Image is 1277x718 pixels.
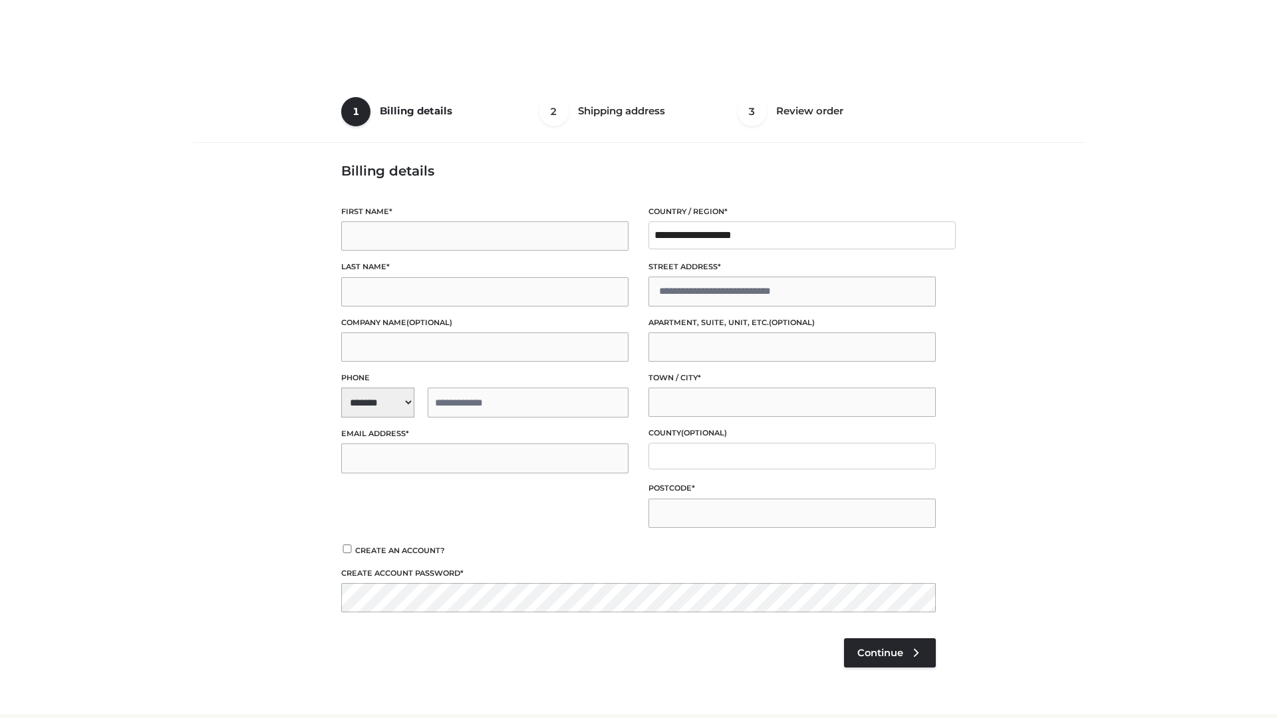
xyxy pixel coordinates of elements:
h3: Billing details [341,163,936,179]
span: 2 [539,97,569,126]
label: Company name [341,316,629,329]
span: Create an account? [355,546,445,555]
span: Shipping address [578,104,665,117]
span: (optional) [769,318,815,327]
span: (optional) [406,318,452,327]
span: Review order [776,104,843,117]
label: Apartment, suite, unit, etc. [648,316,936,329]
input: Create an account? [341,544,353,553]
label: First name [341,205,629,218]
label: Create account password [341,567,936,580]
label: Phone [341,372,629,384]
span: (optional) [681,428,727,437]
label: County [648,427,936,439]
a: Continue [844,638,936,667]
label: Street address [648,261,936,273]
label: Town / City [648,372,936,384]
label: Email address [341,427,629,440]
label: Country / Region [648,205,936,218]
label: Postcode [648,482,936,495]
span: 1 [341,97,370,126]
span: Billing details [380,104,452,117]
span: 3 [738,97,767,126]
label: Last name [341,261,629,273]
span: Continue [857,647,903,659]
